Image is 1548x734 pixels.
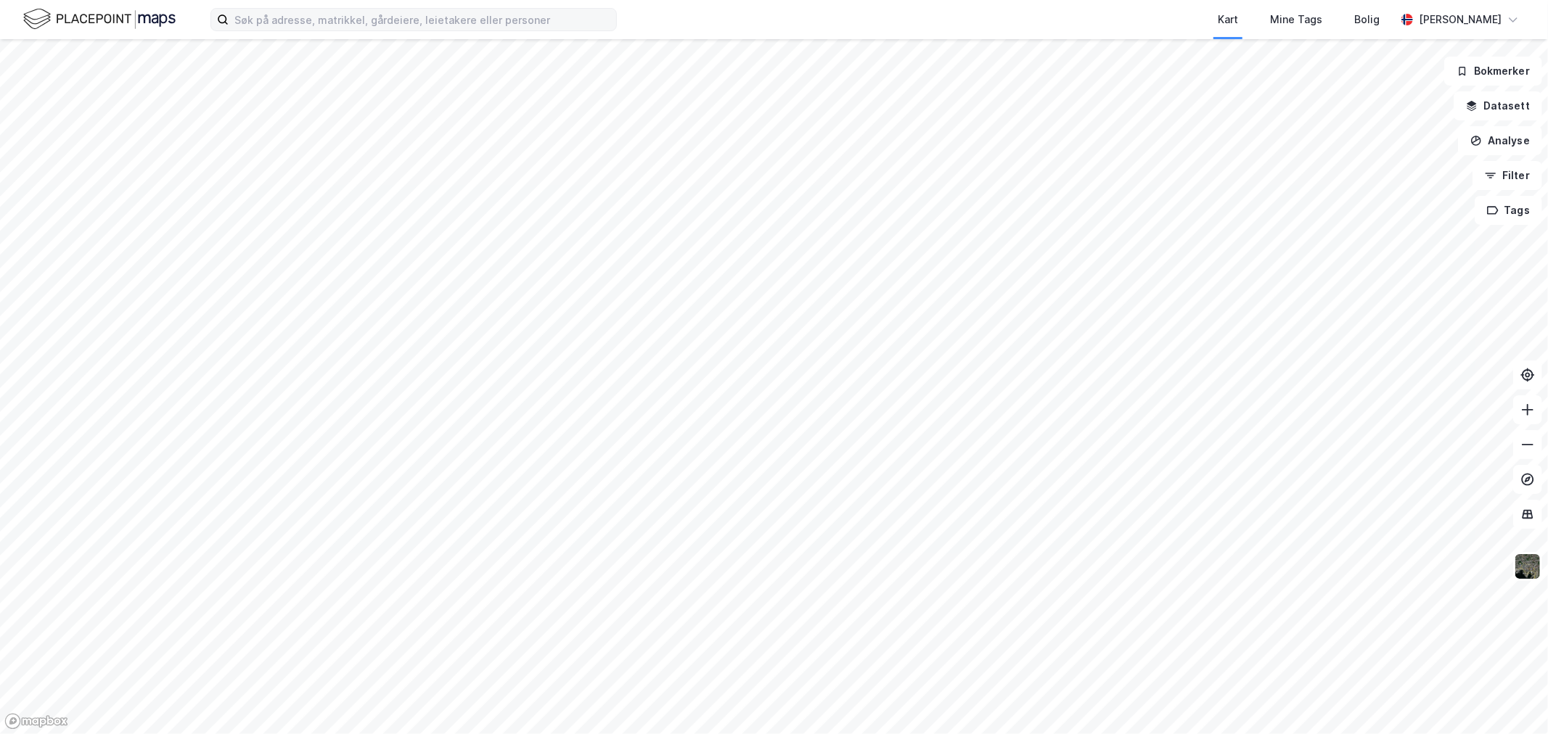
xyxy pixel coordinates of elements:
div: Kontrollprogram for chat [1475,664,1548,734]
img: logo.f888ab2527a4732fd821a326f86c7f29.svg [23,7,176,32]
div: [PERSON_NAME] [1419,11,1502,28]
div: Bolig [1354,11,1380,28]
div: Kart [1218,11,1238,28]
div: Mine Tags [1270,11,1322,28]
iframe: Chat Widget [1475,664,1548,734]
input: Søk på adresse, matrikkel, gårdeiere, leietakere eller personer [229,9,616,30]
